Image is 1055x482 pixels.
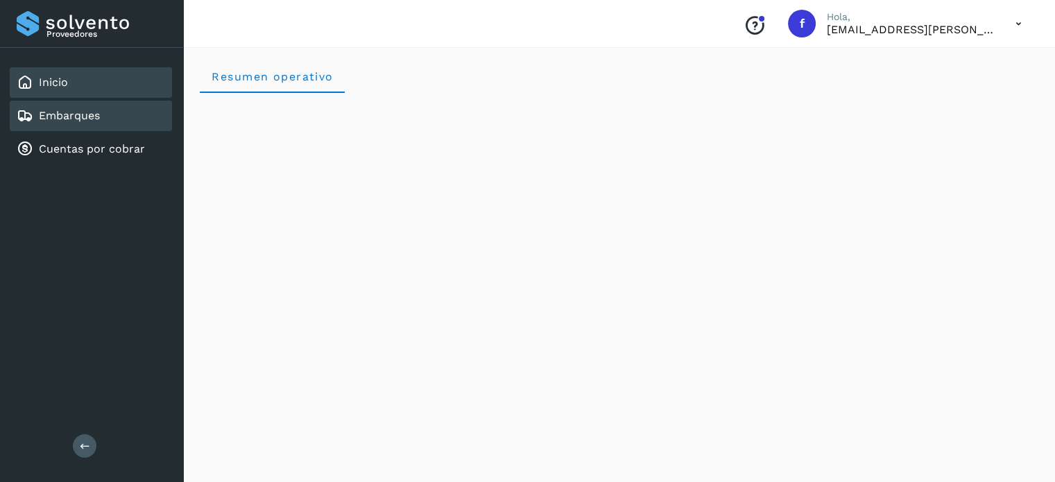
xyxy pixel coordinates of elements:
[10,67,172,98] div: Inicio
[46,29,166,39] p: Proveedores
[39,109,100,122] a: Embarques
[10,101,172,131] div: Embarques
[39,76,68,89] a: Inicio
[827,23,993,36] p: flor.compean@gruporeyes.com.mx
[39,142,145,155] a: Cuentas por cobrar
[827,11,993,23] p: Hola,
[211,70,334,83] span: Resumen operativo
[10,134,172,164] div: Cuentas por cobrar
